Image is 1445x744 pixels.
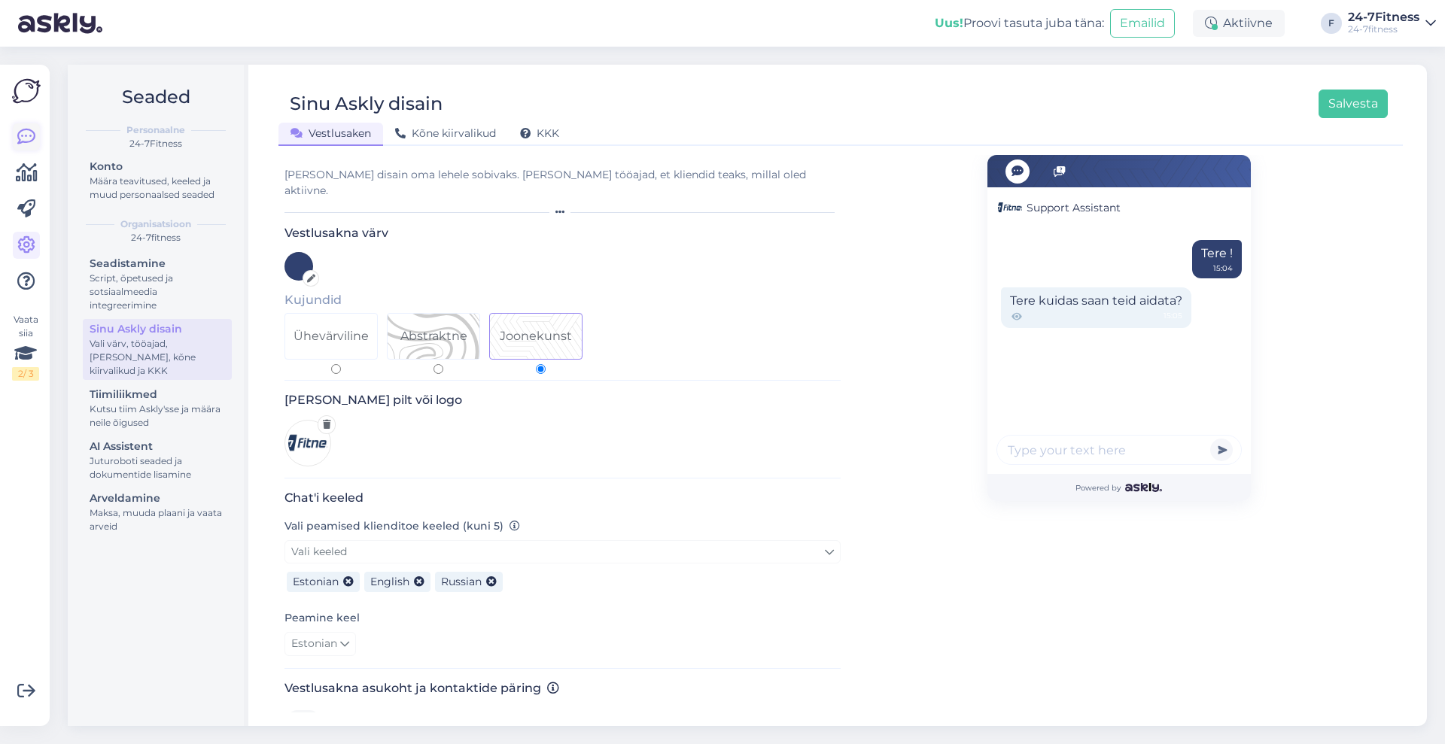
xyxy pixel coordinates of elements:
label: Peamine keel [284,610,360,626]
span: Vali keeled [291,545,347,558]
input: Type your text here [996,435,1242,465]
div: F [1321,13,1342,34]
div: Tere ! [1192,240,1242,278]
a: Estonian [284,632,356,656]
a: AI AssistentJuturoboti seaded ja dokumentide lisamine [83,436,232,484]
span: Estonian [293,575,339,588]
label: Vali peamised klienditoe keeled (kuni 5) [284,518,520,534]
a: TiimiliikmedKutsu tiim Askly'sse ja määra neile õigused [83,384,232,432]
div: Sinu Askly disain [290,90,443,118]
img: Support [998,196,1022,220]
h3: Vestlusakna asukoht ja kontaktide päring [284,681,841,695]
img: Askly [1125,483,1162,492]
h3: Vestlusakna värv [284,226,841,240]
div: Kutsu tiim Askly'sse ja määra neile õigused [90,402,225,430]
a: ArveldamineMaksa, muuda plaani ja vaata arveid [83,488,232,536]
div: 24-7fitness [1348,23,1419,35]
input: Pattern 1Abstraktne [433,364,443,374]
h5: Kujundid [284,293,841,307]
h3: Chat'i keeled [284,490,841,505]
label: Vestlusaken vasakul [325,707,449,731]
div: Maksa, muuda plaani ja vaata arveid [90,506,225,533]
div: 24-7fitness [80,231,232,244]
div: AI Assistent [90,439,225,454]
span: Kõne kiirvalikud [395,126,496,140]
h3: [PERSON_NAME] pilt või logo [284,393,841,407]
input: Pattern 2Joonekunst [536,364,546,374]
span: 15:05 [1164,310,1182,323]
img: Logo preview [284,420,331,466]
span: Estonian [291,636,337,652]
div: Juturoboti seaded ja dokumentide lisamine [90,454,225,481]
div: Vali värv, tööajad, [PERSON_NAME], kõne kiirvalikud ja KKK [90,337,225,378]
div: Tere kuidas saan teid aidata? [1001,287,1191,328]
a: Sinu Askly disainVali värv, tööajad, [PERSON_NAME], kõne kiirvalikud ja KKK [83,319,232,380]
a: SeadistamineScript, õpetused ja sotsiaalmeedia integreerimine [83,254,232,314]
h2: Seaded [80,83,232,111]
b: Personaalne [126,123,185,137]
span: Vestlusaken [291,126,371,140]
a: 24-7Fitness24-7fitness [1348,11,1436,35]
div: Joonekunst [500,327,572,345]
div: Proovi tasuta juba täna: [935,14,1104,32]
b: Uus! [935,16,963,30]
a: Vali keeled [284,540,841,563]
span: Powered by [1075,482,1162,493]
div: Sinu Askly disain [90,321,225,337]
div: Konto [90,159,225,175]
div: Seadistamine [90,256,225,272]
b: Organisatsioon [120,217,191,231]
img: Askly Logo [12,77,41,105]
div: Vaata siia [12,313,39,381]
div: 24-7Fitness [1348,11,1419,23]
span: English [370,575,409,588]
div: Abstraktne [400,327,467,345]
input: Ühevärviline [331,364,341,374]
button: Salvesta [1319,90,1388,118]
a: KontoMäära teavitused, keeled ja muud personaalsed seaded [83,156,232,204]
div: 2 / 3 [12,367,39,381]
div: Aktiivne [1193,10,1285,37]
div: Tiimiliikmed [90,387,225,402]
div: Määra teavitused, keeled ja muud personaalsed seaded [90,175,225,202]
span: Support Assistant [1027,200,1121,216]
div: Script, õpetused ja sotsiaalmeedia integreerimine [90,272,225,312]
div: Ühevärviline [294,327,369,345]
button: Emailid [1110,9,1175,38]
span: KKK [520,126,559,140]
div: Arveldamine [90,490,225,506]
div: [PERSON_NAME] disain oma lehele sobivaks. [PERSON_NAME] tööajad, et kliendid teaks, millal oled a... [284,167,841,199]
div: 24-7Fitness [80,137,232,150]
div: 15:04 [1213,263,1233,274]
span: Russian [441,575,482,588]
